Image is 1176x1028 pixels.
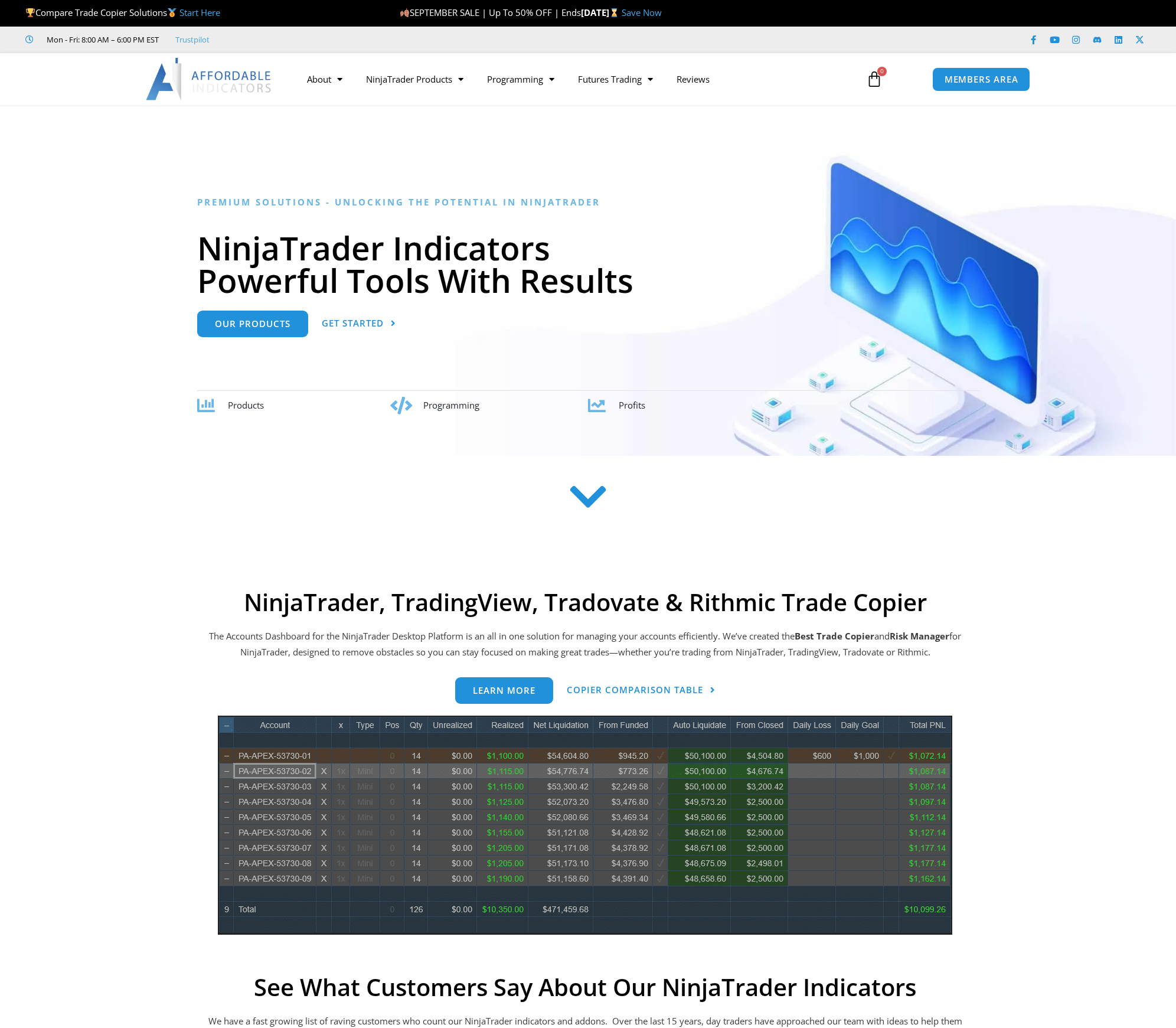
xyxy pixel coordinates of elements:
[25,6,220,18] span: Compare Trade Copier Solutions
[197,311,308,337] a: Our Products
[610,8,619,17] img: ⌛
[423,399,479,411] span: Programming
[322,319,384,328] span: Get Started
[932,67,1031,92] a: MEMBERS AREA
[168,8,177,17] img: 🥇
[295,66,852,93] nav: Menu
[890,630,949,642] strong: Risk Manager
[207,628,963,661] p: The Accounts Dashboard for the NinjaTrader Desktop Platform is an all in one solution for managin...
[619,399,645,411] span: Profits
[228,399,264,411] span: Products
[197,197,979,208] h6: Premium Solutions - Unlocking the Potential in NinjaTrader
[475,66,566,93] a: Programming
[322,311,396,337] a: Get Started
[877,67,887,76] span: 0
[179,6,220,18] a: Start Here
[566,66,665,93] a: Futures Trading
[400,8,409,17] img: 🍂
[207,973,963,1001] h2: See What Customers Say About Our NinjaTrader Indicators
[197,231,979,296] h1: NinjaTrader Indicators Powerful Tools With Results
[665,66,721,93] a: Reviews
[215,319,290,328] span: Our Products
[26,8,35,17] img: 🏆
[622,6,662,18] a: Save Now
[146,58,273,100] img: LogoAI | Affordable Indicators – NinjaTrader
[354,66,475,93] a: NinjaTrader Products
[567,677,716,704] a: Copier Comparison Table
[207,588,963,616] h2: NinjaTrader, TradingView, Tradovate & Rithmic Trade Copier
[175,32,210,47] a: Trustpilot
[400,6,581,18] span: SEPTEMBER SALE | Up To 50% OFF | Ends
[567,686,703,694] span: Copier Comparison Table
[455,677,553,704] a: Learn more
[218,716,952,935] img: wideview8 28 2 | Affordable Indicators – NinjaTrader
[795,630,874,642] b: Best Trade Copier
[295,66,354,93] a: About
[473,686,535,695] span: Learn more
[848,62,900,96] a: 0
[44,32,159,47] span: Mon - Fri: 8:00 AM – 6:00 PM EST
[581,6,622,18] strong: [DATE]
[945,75,1018,84] span: MEMBERS AREA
